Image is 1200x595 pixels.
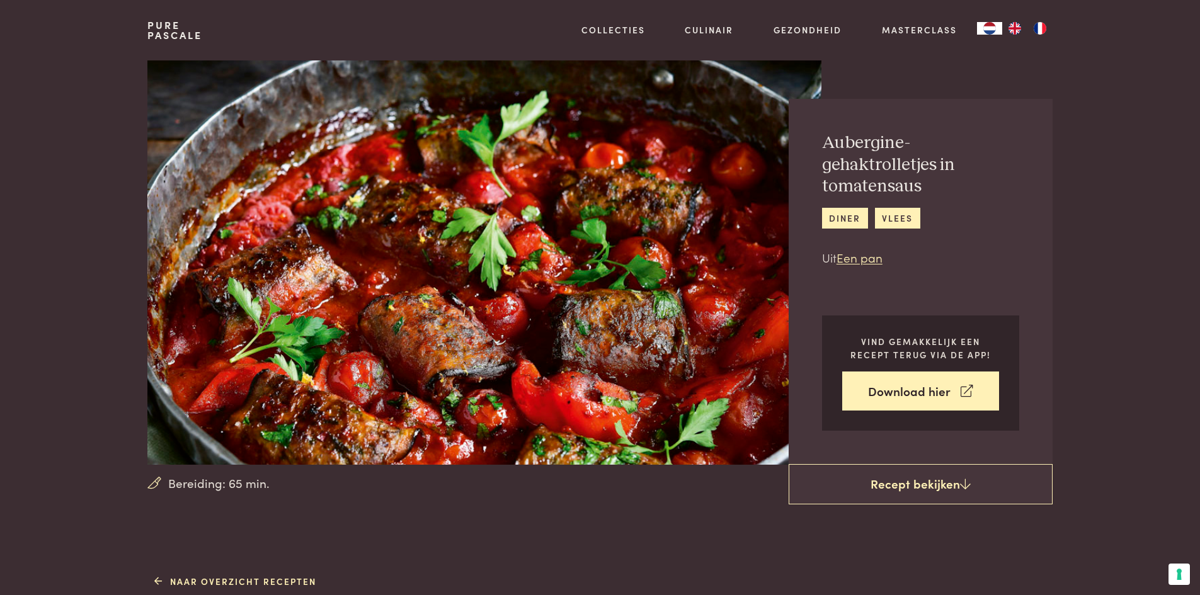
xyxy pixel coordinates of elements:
a: EN [1002,22,1027,35]
a: Recept bekijken [789,464,1053,504]
a: Naar overzicht recepten [154,575,316,588]
img: Aubergine-gehaktrolletjes in tomatensaus [147,60,821,465]
a: PurePascale [147,20,202,40]
aside: Language selected: Nederlands [977,22,1053,35]
p: Uit [822,249,1019,267]
a: diner [822,208,868,229]
span: Bereiding: 65 min. [168,474,270,492]
a: vlees [875,208,920,229]
button: Uw voorkeuren voor toestemming voor trackingtechnologieën [1169,564,1190,585]
a: Een pan [837,249,883,266]
a: FR [1027,22,1053,35]
a: NL [977,22,1002,35]
p: Vind gemakkelijk een recept terug via de app! [842,335,999,361]
h2: Aubergine-gehaktrolletjes in tomatensaus [822,132,1019,198]
a: Culinair [685,23,733,37]
div: Language [977,22,1002,35]
a: Download hier [842,371,999,411]
ul: Language list [1002,22,1053,35]
a: Collecties [581,23,645,37]
a: Gezondheid [774,23,842,37]
a: Masterclass [882,23,957,37]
